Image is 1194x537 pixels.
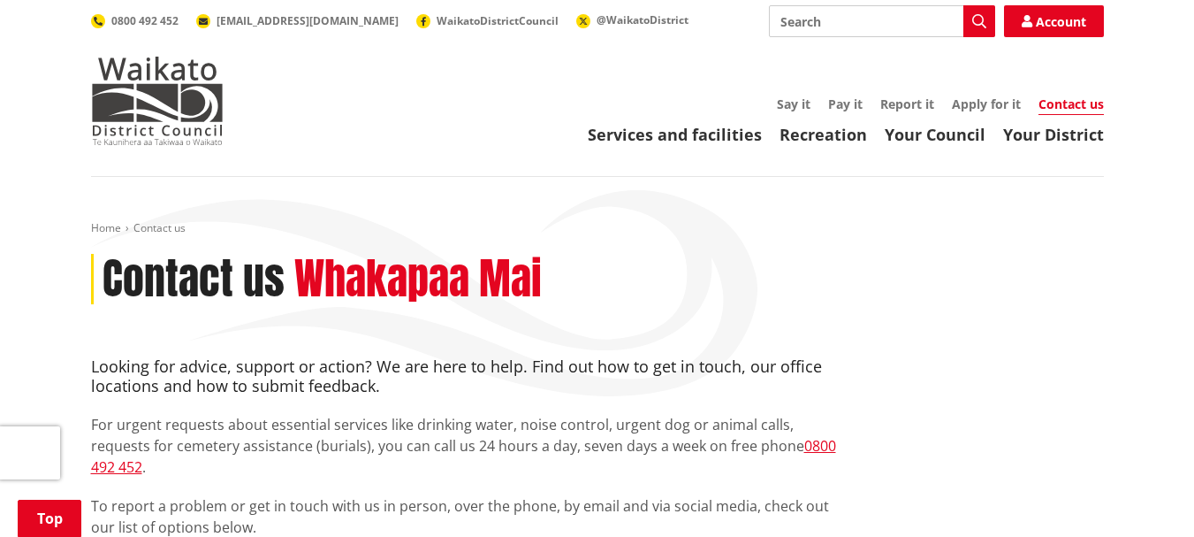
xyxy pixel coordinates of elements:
a: Account [1004,5,1104,37]
a: 0800 492 452 [91,436,836,477]
a: Say it [777,96,810,112]
span: [EMAIL_ADDRESS][DOMAIN_NAME] [217,13,399,28]
span: 0800 492 452 [111,13,179,28]
nav: breadcrumb [91,221,1104,236]
h2: Whakapaa Mai [294,254,542,305]
a: 0800 492 452 [91,13,179,28]
a: WaikatoDistrictCouncil [416,13,559,28]
span: @WaikatoDistrict [597,12,688,27]
img: Waikato District Council - Te Kaunihera aa Takiwaa o Waikato [91,57,224,145]
a: Home [91,220,121,235]
a: Report it [880,96,934,112]
span: WaikatoDistrictCouncil [437,13,559,28]
p: For urgent requests about essential services like drinking water, noise control, urgent dog or an... [91,414,844,478]
h4: Looking for advice, support or action? We are here to help. Find out how to get in touch, our off... [91,357,844,395]
a: Recreation [780,124,867,145]
a: Services and facilities [588,124,762,145]
a: Contact us [1038,96,1104,115]
a: Apply for it [952,96,1021,112]
a: Your Council [885,124,985,145]
a: Pay it [828,96,863,112]
a: [EMAIL_ADDRESS][DOMAIN_NAME] [196,13,399,28]
input: Search input [769,5,995,37]
a: @WaikatoDistrict [576,12,688,27]
h1: Contact us [103,254,285,305]
a: Your District [1003,124,1104,145]
a: Top [18,500,81,537]
span: Contact us [133,220,186,235]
